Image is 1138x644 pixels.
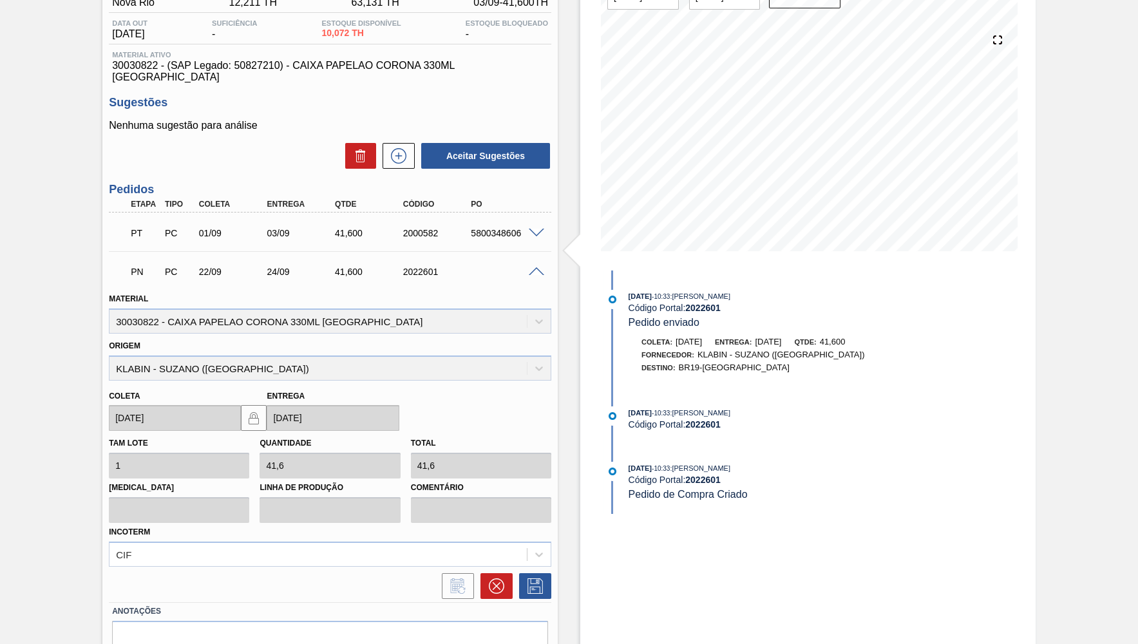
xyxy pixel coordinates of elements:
div: - [209,19,260,40]
div: Coleta [196,200,272,209]
span: Fornecedor: [641,351,694,359]
div: Código Portal: [629,303,934,313]
span: [DATE] [629,464,652,472]
div: 24/09/2025 [263,267,339,277]
label: Material [109,294,148,303]
strong: 2022601 [685,475,721,485]
span: : [PERSON_NAME] [670,464,730,472]
div: Pedido em Negociação [128,258,162,286]
div: Informar alteração no pedido [435,573,474,599]
div: 2022601 [400,267,476,277]
label: Incoterm [109,527,150,536]
span: - 10:33 [652,465,670,472]
span: : [PERSON_NAME] [670,292,730,300]
div: Nova sugestão [376,143,415,169]
div: PO [468,200,544,209]
div: Código Portal: [629,475,934,485]
div: CIF [116,549,131,560]
div: 2000582 [400,228,476,238]
p: PN [131,267,159,277]
div: Salvar Pedido [513,573,551,599]
div: Excluir Sugestões [339,143,376,169]
span: Suficiência [212,19,257,27]
strong: 2022601 [685,303,721,313]
input: dd/mm/yyyy [267,405,399,431]
span: 10,072 TH [321,28,401,38]
span: - 10:33 [652,293,670,300]
div: 01/09/2025 [196,228,272,238]
div: Etapa [128,200,162,209]
div: 22/09/2025 [196,267,272,277]
div: 5800348606 [468,228,544,238]
span: BR19-[GEOGRAPHIC_DATA] [679,363,790,372]
button: locked [241,405,267,431]
span: KLABIN - SUZANO ([GEOGRAPHIC_DATA]) [697,350,865,359]
img: atual [609,468,616,475]
span: : [PERSON_NAME] [670,409,730,417]
span: [DATE] [112,28,147,40]
label: Origem [109,341,140,350]
span: Data out [112,19,147,27]
label: Anotações [112,602,548,621]
span: Material ativo [112,51,548,59]
p: Nenhuma sugestão para análise [109,120,551,131]
div: Qtde [332,200,408,209]
span: Estoque Bloqueado [466,19,548,27]
div: Entrega [263,200,339,209]
div: 41,600 [332,228,408,238]
img: locked [246,410,261,426]
span: - 10:33 [652,410,670,417]
div: Código Portal: [629,419,934,430]
div: Pedido em Trânsito [128,219,162,247]
div: Pedido de Compra [162,267,196,277]
strong: 2022601 [685,419,721,430]
span: [DATE] [676,337,702,346]
div: 03/09/2025 [263,228,339,238]
span: [DATE] [629,292,652,300]
span: 30030822 - (SAP Legado: 50827210) - CAIXA PAPELAO CORONA 330ML [GEOGRAPHIC_DATA] [112,60,548,83]
button: Aceitar Sugestões [421,143,550,169]
div: Cancelar pedido [474,573,513,599]
div: Código [400,200,476,209]
h3: Sugestões [109,96,551,109]
label: Coleta [109,392,140,401]
div: 41,600 [332,267,408,277]
img: atual [609,296,616,303]
label: Quantidade [260,439,311,448]
img: atual [609,412,616,420]
p: PT [131,228,159,238]
div: Pedido de Compra [162,228,196,238]
span: Coleta: [641,338,672,346]
span: 41,600 [820,337,846,346]
h3: Pedidos [109,183,551,196]
label: Comentário [411,478,551,497]
span: Entrega: [715,338,752,346]
label: Linha de Produção [260,478,400,497]
label: Tam lote [109,439,147,448]
div: Tipo [162,200,196,209]
span: Qtde: [794,338,816,346]
span: [DATE] [629,409,652,417]
div: Aceitar Sugestões [415,142,551,170]
span: Pedido enviado [629,317,699,328]
div: - [462,19,551,40]
input: dd/mm/yyyy [109,405,241,431]
label: Total [411,439,436,448]
span: Pedido de Compra Criado [629,489,748,500]
span: Destino: [641,364,676,372]
span: [DATE] [755,337,781,346]
label: [MEDICAL_DATA] [109,478,249,497]
label: Entrega [267,392,305,401]
span: Estoque Disponível [321,19,401,27]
